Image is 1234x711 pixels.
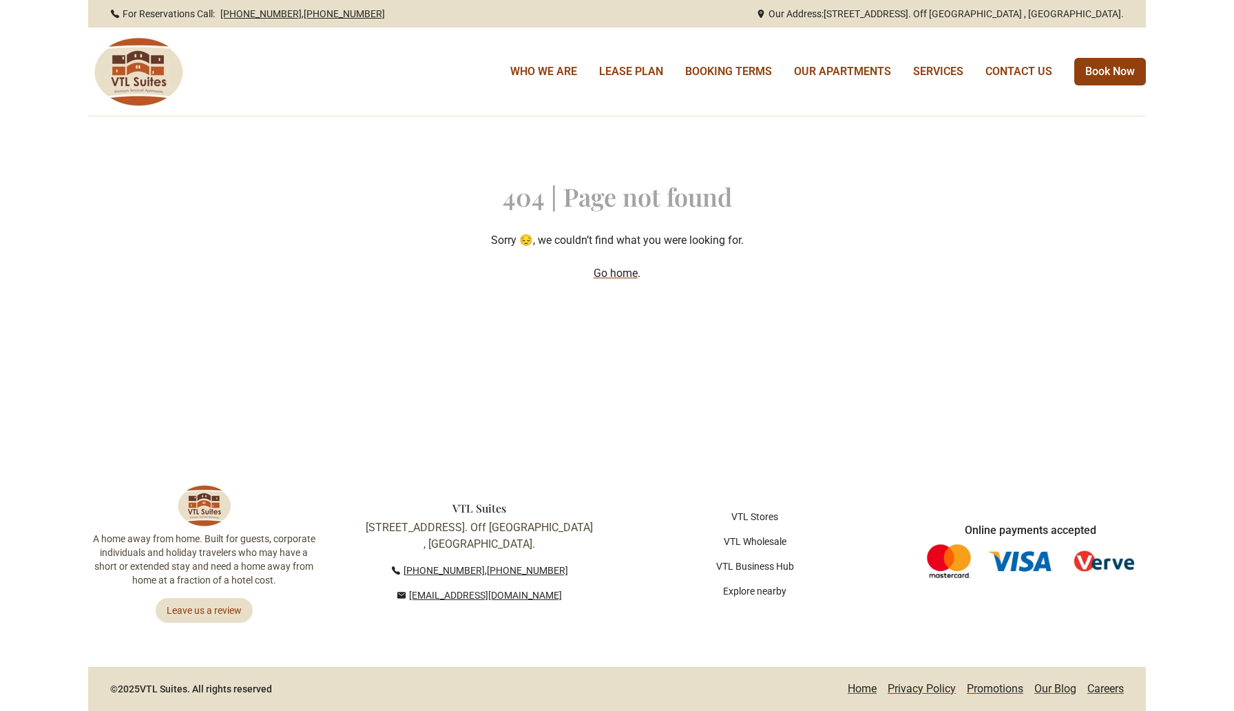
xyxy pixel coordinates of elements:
a: Careers [1087,681,1124,697]
a: [STREET_ADDRESS]. Off [GEOGRAPHIC_DATA] , [GEOGRAPHIC_DATA]. [824,7,1124,21]
p: Online payments accepted [914,522,1146,539]
a: Privacy Policy [888,681,956,697]
a: VTL Stores [731,504,778,529]
a: WHO WE ARE [510,63,577,80]
div: For Reservations Call: [110,7,385,21]
img: VTL Suites logo [174,485,233,526]
a: [PHONE_NUMBER] [404,564,485,577]
img: VTL Suites logo [88,37,187,106]
a: Go home [594,267,638,280]
div: Our Address: [756,7,1124,21]
a: Leave us a review [156,598,253,623]
a: VTL Wholesale [724,529,786,554]
p: [STREET_ADDRESS]. Off [GEOGRAPHIC_DATA] , [GEOGRAPHIC_DATA]. [364,519,595,553]
a: [PHONE_NUMBER] [304,8,385,19]
a: LEASE PLAN [599,63,663,80]
p: VTL Suites [364,500,595,517]
h1: 404 | Page not found [503,183,732,210]
a: Home [848,681,877,697]
a: Explore nearby [723,579,786,604]
a: BOOKING TERMS [685,63,772,80]
p: Sorry 😔, we couldn’t find what you were looking for. . [491,232,744,282]
a: CONTACT US [985,63,1052,80]
span: , [220,7,385,21]
a: [EMAIL_ADDRESS][DOMAIN_NAME] [409,588,562,602]
a: Promotions [967,681,1023,697]
p: A home away from home. Built for guests, corporate individuals and holiday travelers who may have... [88,532,320,587]
a: VTL Business Hub [716,554,794,579]
a: SERVICES [913,63,963,80]
div: © 2025 VTL Suites. All rights reserved [110,682,272,696]
a: [PHONE_NUMBER] [487,564,568,577]
a: Our Blog [1034,681,1076,697]
p: , [364,564,595,577]
a: Book Now [1074,58,1146,85]
a: [PHONE_NUMBER] [220,8,302,19]
a: OUR APARTMENTS [794,63,891,80]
